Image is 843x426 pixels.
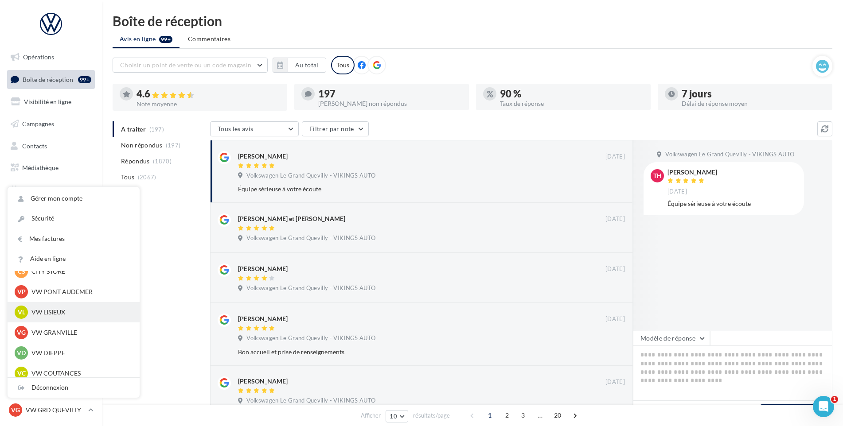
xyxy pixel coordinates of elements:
a: Sécurité [8,209,140,228]
p: VW GRD QUEVILLY [26,406,85,414]
span: 3 [516,408,530,422]
span: VD [17,349,26,357]
div: [PERSON_NAME] [238,264,288,273]
iframe: Intercom live chat [813,396,834,417]
span: Volkswagen Le Grand Quevilly - VIKINGS AUTO [246,397,375,405]
div: Boîte de réception [113,14,832,27]
div: Déconnexion [8,378,140,398]
button: Tous les avis [210,121,299,136]
div: Équipe sérieuse à votre écoute [238,185,567,194]
span: 10 [390,413,397,420]
p: VW COUTANCES [31,369,129,378]
button: Au total [273,58,326,73]
a: Visibilité en ligne [5,93,97,111]
div: 7 jours [682,89,825,99]
a: Campagnes DataOnDemand [5,232,97,258]
a: Opérations [5,48,97,66]
p: VW PONT AUDEMER [31,287,129,296]
div: [PERSON_NAME] non répondus [318,101,462,107]
span: Opérations [23,53,54,61]
span: 2 [500,408,514,422]
span: 1 [831,396,838,403]
div: Taux de réponse [500,101,644,107]
span: Commentaires [188,35,230,43]
div: [PERSON_NAME] et [PERSON_NAME] [238,214,345,223]
span: [DATE] [605,153,625,161]
button: Choisir un point de vente ou un code magasin [113,58,268,73]
span: Visibilité en ligne [24,98,71,105]
span: (1870) [153,158,172,165]
span: (2067) [138,174,156,181]
span: VP [17,287,26,296]
span: Volkswagen Le Grand Quevilly - VIKINGS AUTO [246,234,375,242]
button: Au total [288,58,326,73]
div: Note moyenne [137,101,280,107]
span: Volkswagen Le Grand Quevilly - VIKINGS AUTO [246,172,375,180]
span: Tous les avis [218,125,254,132]
a: Aide en ligne [8,249,140,269]
span: Répondus [121,157,150,166]
span: [DATE] [605,378,625,386]
span: VC [17,369,26,378]
a: VG VW GRD QUEVILLY [7,402,95,418]
div: [PERSON_NAME] [238,314,288,323]
span: TH [653,171,662,180]
div: Tous [331,56,355,74]
span: Calendrier [22,186,52,194]
span: 20 [550,408,565,422]
span: Tous [121,173,134,182]
span: (197) [166,142,181,149]
a: Calendrier [5,181,97,199]
p: VW GRANVILLE [31,328,129,337]
a: Médiathèque [5,159,97,177]
span: Boîte de réception [23,75,73,83]
span: CS [18,267,25,276]
span: Médiathèque [22,164,59,171]
div: [PERSON_NAME] [238,152,288,161]
span: Volkswagen Le Grand Quevilly - VIKINGS AUTO [246,334,375,342]
span: 1 [483,408,497,422]
a: PLV et print personnalisable [5,203,97,229]
span: ... [533,408,547,422]
div: Délai de réponse moyen [682,101,825,107]
div: [PERSON_NAME] [238,377,288,386]
div: 90 % [500,89,644,99]
span: Afficher [361,411,381,420]
span: [DATE] [667,188,687,196]
a: Boîte de réception99+ [5,70,97,89]
span: Campagnes [22,120,54,128]
p: VW LISIEUX [31,308,129,317]
div: [PERSON_NAME] [667,169,717,175]
a: Gérer mon compte [8,189,140,209]
span: [DATE] [605,215,625,223]
a: Mes factures [8,229,140,249]
p: VW DIEPPE [31,349,129,357]
div: 99+ [78,76,91,83]
span: Non répondus [121,141,162,150]
div: 197 [318,89,462,99]
a: Contacts [5,137,97,155]
span: Contacts [22,142,47,149]
p: CITY STORE [31,267,129,276]
span: [DATE] [605,265,625,273]
span: Volkswagen Le Grand Quevilly - VIKINGS AUTO [246,284,375,292]
span: VL [18,308,25,317]
span: résultats/page [413,411,450,420]
div: Équipe sérieuse à votre écoute [667,199,797,208]
button: Modèle de réponse [633,331,710,346]
span: VG [17,328,26,337]
button: 10 [386,410,408,422]
div: Bon accueil et prise de renseignements [238,348,567,356]
span: Volkswagen Le Grand Quevilly - VIKINGS AUTO [665,151,794,159]
a: Campagnes [5,115,97,133]
button: Filtrer par note [302,121,369,136]
span: Choisir un point de vente ou un code magasin [120,61,251,69]
span: [DATE] [605,315,625,323]
span: VG [11,406,20,414]
div: 4.6 [137,89,280,99]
